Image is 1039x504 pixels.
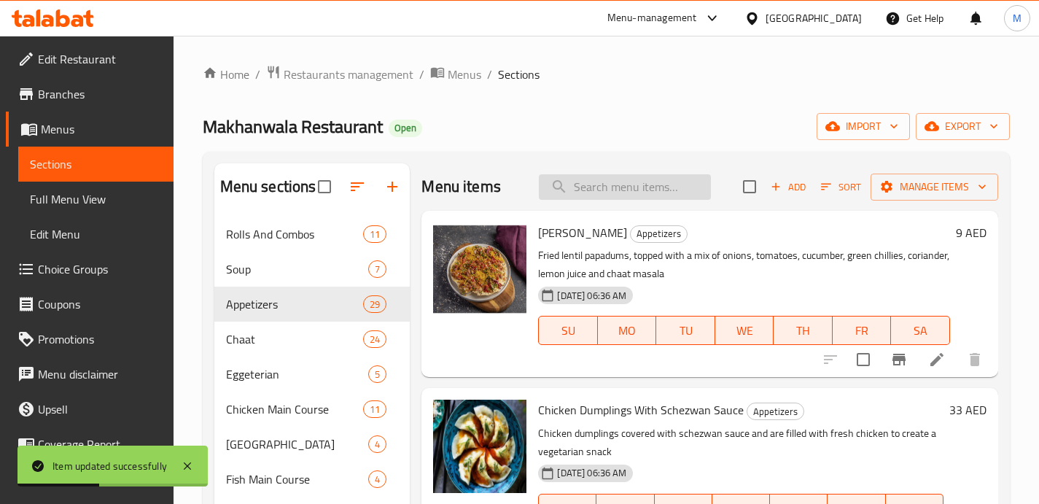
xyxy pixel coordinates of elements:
[364,333,386,346] span: 24
[6,77,174,112] a: Branches
[364,403,386,416] span: 11
[538,399,744,421] span: Chicken Dumplings With Schezwan Sauce
[498,66,540,83] span: Sections
[363,225,386,243] div: items
[38,435,162,453] span: Coverage Report
[364,228,386,241] span: 11
[30,225,162,243] span: Edit Menu
[598,316,657,345] button: MO
[871,174,998,201] button: Manage items
[928,351,946,368] a: Edit menu item
[368,260,386,278] div: items
[38,400,162,418] span: Upsell
[18,182,174,217] a: Full Menu View
[765,176,812,198] button: Add
[38,295,162,313] span: Coupons
[368,470,386,488] div: items
[768,179,808,195] span: Add
[226,260,369,278] span: Soup
[18,217,174,252] a: Edit Menu
[779,320,827,341] span: TH
[369,368,386,381] span: 5
[6,287,174,322] a: Coupons
[430,65,481,84] a: Menus
[214,217,410,252] div: Rolls And Combos11
[448,66,481,83] span: Menus
[389,120,422,137] div: Open
[363,330,386,348] div: items
[604,320,651,341] span: MO
[375,169,410,204] button: Add section
[833,316,892,345] button: FR
[38,330,162,348] span: Promotions
[765,176,812,198] span: Add item
[38,50,162,68] span: Edit Restaurant
[766,10,862,26] div: [GEOGRAPHIC_DATA]
[721,320,768,341] span: WE
[538,222,627,244] span: [PERSON_NAME]
[656,316,715,345] button: TU
[6,357,174,392] a: Menu disclaimer
[551,289,632,303] span: [DATE] 06:36 AM
[364,298,386,311] span: 29
[838,320,886,341] span: FR
[226,435,369,453] span: [GEOGRAPHIC_DATA]
[52,458,167,474] div: Item updated successfully
[6,427,174,462] a: Coverage Report
[538,247,950,283] p: Fried lentil papadums, topped with a mix of onions, tomatoes, cucumber, green chillies, coriander...
[368,435,386,453] div: items
[956,222,987,243] h6: 9 AED
[369,473,386,486] span: 4
[38,260,162,278] span: Choice Groups
[6,462,174,497] a: Grocery Checklist
[630,225,688,243] div: Appetizers
[266,65,413,84] a: Restaurants management
[774,316,833,345] button: TH
[631,225,687,242] span: Appetizers
[41,120,162,138] span: Menus
[38,85,162,103] span: Branches
[821,179,861,195] span: Sort
[30,155,162,173] span: Sections
[891,316,950,345] button: SA
[6,252,174,287] a: Choice Groups
[214,357,410,392] div: Eggeterian5
[369,438,386,451] span: 4
[18,147,174,182] a: Sections
[214,287,410,322] div: Appetizers29
[551,466,632,480] span: [DATE] 06:36 AM
[226,400,364,418] span: Chicken Main Course
[309,171,340,202] span: Select all sections
[6,392,174,427] a: Upsell
[389,122,422,134] span: Open
[203,110,383,143] span: Makhanwala Restaurant
[538,316,597,345] button: SU
[363,295,386,313] div: items
[226,225,364,243] span: Rolls And Combos
[284,66,413,83] span: Restaurants management
[214,462,410,497] div: Fish Main Course4
[6,322,174,357] a: Promotions
[255,66,260,83] li: /
[226,330,364,348] span: Chaat
[1013,10,1022,26] span: M
[927,117,998,136] span: export
[747,403,804,420] div: Appetizers
[747,403,803,420] span: Appetizers
[368,365,386,383] div: items
[38,470,162,488] span: Grocery Checklist
[6,112,174,147] a: Menus
[226,295,364,313] div: Appetizers
[539,174,711,200] input: search
[214,252,410,287] div: Soup7
[340,169,375,204] span: Sort sections
[957,342,992,377] button: delete
[6,42,174,77] a: Edit Restaurant
[421,176,501,198] h2: Menu items
[828,117,898,136] span: import
[817,113,910,140] button: import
